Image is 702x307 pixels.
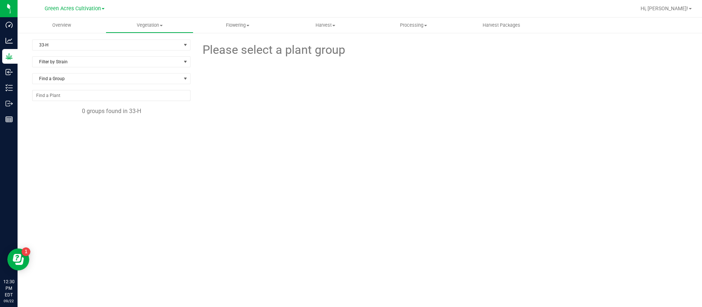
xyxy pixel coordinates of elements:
inline-svg: Inventory [5,84,13,91]
div: 0 groups found in 33-H [32,107,190,116]
span: Vegetation [106,22,193,29]
span: Green Acres Cultivation [45,5,101,12]
input: NO DATA FOUND [33,90,190,101]
p: 12:30 PM EDT [3,278,14,298]
a: Processing [370,18,458,33]
span: Overview [42,22,81,29]
inline-svg: Dashboard [5,21,13,29]
inline-svg: Outbound [5,100,13,107]
p: 09/22 [3,298,14,304]
span: Harvest Packages [473,22,530,29]
iframe: Resource center [7,248,29,270]
a: Harvest Packages [457,18,546,33]
a: Vegetation [106,18,194,33]
iframe: Resource center unread badge [22,247,30,256]
inline-svg: Analytics [5,37,13,44]
span: Filter by Strain [33,57,181,67]
span: select [181,40,190,50]
inline-svg: Reports [5,116,13,123]
span: Flowering [194,22,281,29]
a: Flowering [193,18,282,33]
span: 33-H [33,40,181,50]
span: Find a Group [33,74,181,84]
span: Processing [370,22,457,29]
span: Hi, [PERSON_NAME]! [641,5,688,11]
inline-svg: Grow [5,53,13,60]
span: Please select a plant group [201,41,345,59]
inline-svg: Inbound [5,68,13,76]
a: Overview [18,18,106,33]
span: Harvest [282,22,369,29]
a: Harvest [282,18,370,33]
